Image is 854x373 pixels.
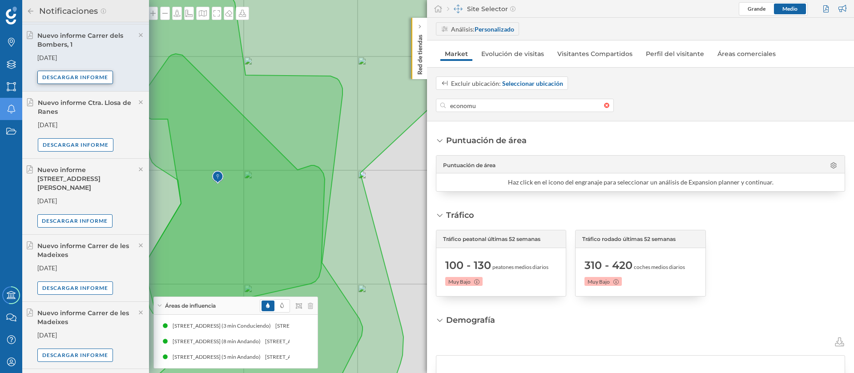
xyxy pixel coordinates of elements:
[165,302,216,310] span: Áreas de influencia
[584,258,632,273] span: 310 - 420
[172,337,265,346] div: [STREET_ADDRESS] (8 min Andando)
[37,53,145,62] div: [DATE]
[553,47,637,61] a: Visitantes Compartidos
[38,120,145,129] div: [DATE]
[748,5,765,12] span: Grande
[477,47,548,61] a: Evolución de visitas
[37,331,145,340] div: [DATE]
[35,4,100,18] h2: Notificaciones
[37,309,132,326] div: Nuevo informe Carrer de les Madeixes
[38,98,132,116] div: Nuevo informe Ctra. Llosa de Ranes
[415,31,424,75] p: Red de tiendas
[172,353,265,361] div: [STREET_ADDRESS] (5 min Andando)
[446,135,527,146] div: Puntuación de área
[446,209,474,221] div: Tráfico
[37,241,132,259] div: Nuevo informe Carrer de les Madeixes
[782,5,798,12] span: Medio
[713,47,780,61] a: Áreas comerciales
[508,178,773,187] div: Haz click en el icono del engranaje para seleccionar un análisis de Expansion planner y continuar.
[265,337,357,346] div: [STREET_ADDRESS] (8 min Andando)
[443,235,540,243] span: Tráfico peatonal últimas 52 semanas
[475,25,514,33] strong: Personalizado
[582,235,676,243] span: Tráfico rodado últimas 52 semanas
[443,161,495,169] span: Puntuación de área
[275,321,378,330] div: [STREET_ADDRESS] (3 min Conduciendo)
[451,24,514,34] div: Análisis:
[440,47,472,61] a: Market
[492,263,548,271] span: peatones medios diarios
[634,263,685,271] span: coches medios diarios
[37,197,145,205] div: [DATE]
[451,80,501,87] span: Excluir ubicación:
[502,79,563,88] span: Seleccionar ubicación
[18,6,49,14] span: Soporte
[6,7,17,24] img: Geoblink Logo
[172,321,275,330] div: [STREET_ADDRESS] (3 min Conduciendo)
[454,4,463,13] img: dashboards-manager.svg
[446,314,495,326] div: Demografía
[212,168,223,186] img: Marker
[265,353,357,361] div: [STREET_ADDRESS] (5 min Andando)
[37,31,132,49] div: Nuevo informe Carrer dels Bombers, 1
[37,165,133,192] div: Nuevo informe [STREET_ADDRESS][PERSON_NAME]
[445,258,491,273] span: 100 - 130
[641,47,709,61] a: Perfil del visitante
[588,278,610,286] span: Muy Bajo
[448,278,471,286] span: Muy Bajo
[447,4,516,13] div: Site Selector
[37,264,145,273] div: [DATE]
